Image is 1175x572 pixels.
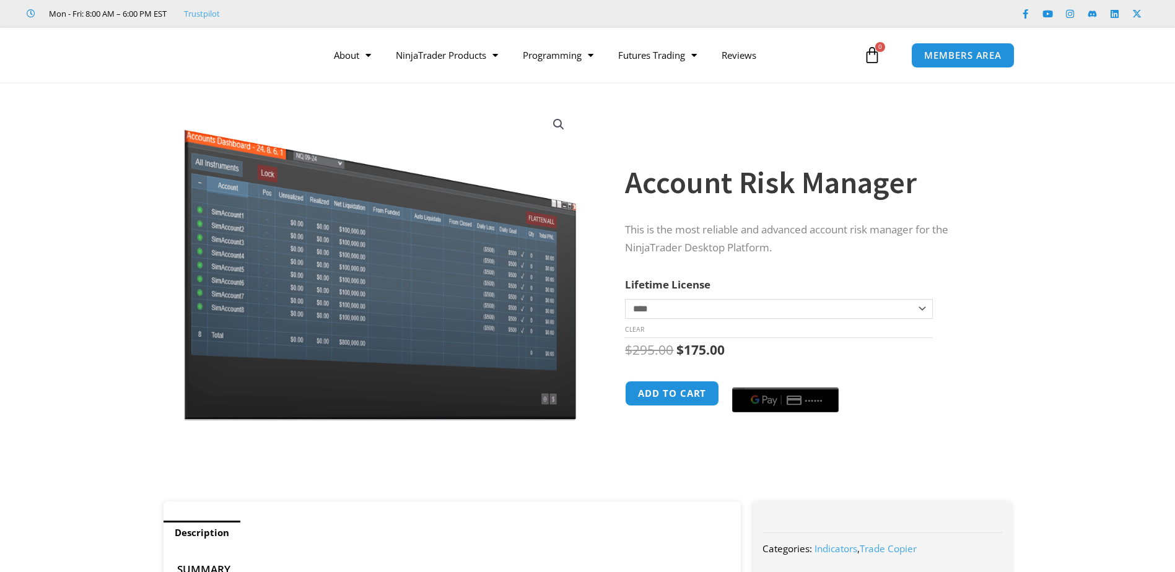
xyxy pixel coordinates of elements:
span: , [815,542,917,555]
a: 0 [845,37,899,73]
a: Clear options [625,325,644,334]
h1: Account Risk Manager [625,161,987,204]
a: Indicators [815,542,857,555]
span: Categories: [762,542,812,555]
a: Reviews [709,41,769,69]
bdi: 175.00 [676,341,725,358]
a: View full-screen image gallery [548,113,570,136]
a: Futures Trading [606,41,709,69]
span: $ [676,341,684,358]
span: 0 [875,42,885,52]
a: Trustpilot [184,6,220,21]
text: •••••• [806,396,824,405]
iframe: Secure payment input frame [730,379,841,380]
span: Mon - Fri: 8:00 AM – 6:00 PM EST [46,6,167,21]
p: This is the most reliable and advanced account risk manager for the NinjaTrader Desktop Platform. [625,221,987,257]
img: LogoAI | Affordable Indicators – NinjaTrader [144,33,277,77]
span: $ [625,341,632,358]
button: Add to cart [625,381,719,406]
bdi: 295.00 [625,341,673,358]
a: Description [164,521,240,545]
a: NinjaTrader Products [383,41,510,69]
nav: Menu [321,41,860,69]
a: Programming [510,41,606,69]
button: Buy with GPay [732,388,839,412]
img: Screenshot 2024-08-26 15462845454 [181,104,579,421]
span: MEMBERS AREA [924,51,1002,60]
a: Trade Copier [860,542,917,555]
a: MEMBERS AREA [911,43,1015,68]
label: Lifetime License [625,277,710,292]
a: About [321,41,383,69]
